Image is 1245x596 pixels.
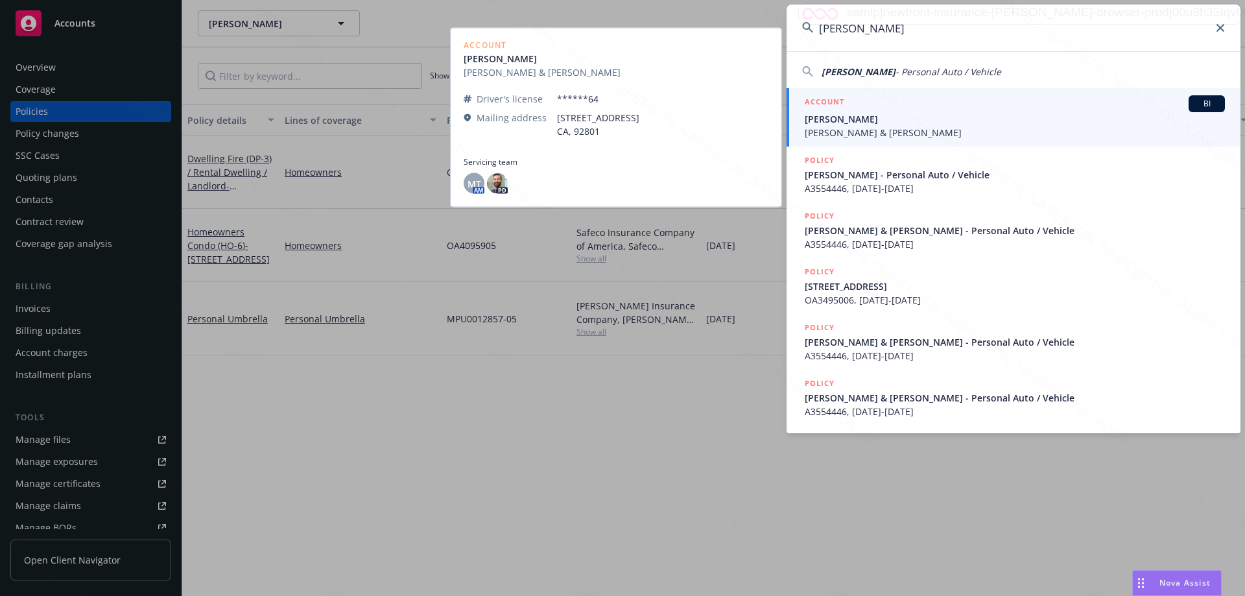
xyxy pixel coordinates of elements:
h5: POLICY [805,321,835,334]
h5: ACCOUNT [805,95,844,111]
span: [STREET_ADDRESS] [805,280,1225,293]
h5: POLICY [805,377,835,390]
span: [PERSON_NAME] [822,66,895,78]
span: Nova Assist [1159,577,1211,588]
button: Nova Assist [1132,570,1222,596]
h5: POLICY [805,265,835,278]
span: BI [1194,98,1220,110]
div: Drag to move [1133,571,1149,595]
span: [PERSON_NAME] [805,112,1225,126]
span: [PERSON_NAME] & [PERSON_NAME] - Personal Auto / Vehicle [805,335,1225,349]
input: Search... [787,5,1240,51]
a: ACCOUNTBI[PERSON_NAME][PERSON_NAME] & [PERSON_NAME] [787,88,1240,147]
span: [PERSON_NAME] & [PERSON_NAME] - Personal Auto / Vehicle [805,224,1225,237]
h5: POLICY [805,154,835,167]
span: A3554446, [DATE]-[DATE] [805,237,1225,251]
span: [PERSON_NAME] & [PERSON_NAME] - Personal Auto / Vehicle [805,391,1225,405]
span: [PERSON_NAME] - Personal Auto / Vehicle [805,168,1225,182]
span: A3554446, [DATE]-[DATE] [805,405,1225,418]
a: POLICY[PERSON_NAME] & [PERSON_NAME] - Personal Auto / VehicleA3554446, [DATE]-[DATE] [787,314,1240,370]
a: POLICY[PERSON_NAME] & [PERSON_NAME] - Personal Auto / VehicleA3554446, [DATE]-[DATE] [787,370,1240,425]
h5: POLICY [805,209,835,222]
span: [PERSON_NAME] & [PERSON_NAME] [805,126,1225,139]
a: POLICY[STREET_ADDRESS]OA3495006, [DATE]-[DATE] [787,258,1240,314]
a: POLICY[PERSON_NAME] - Personal Auto / VehicleA3554446, [DATE]-[DATE] [787,147,1240,202]
span: A3554446, [DATE]-[DATE] [805,349,1225,363]
span: - Personal Auto / Vehicle [895,66,1001,78]
span: OA3495006, [DATE]-[DATE] [805,293,1225,307]
span: A3554446, [DATE]-[DATE] [805,182,1225,195]
a: POLICY[PERSON_NAME] & [PERSON_NAME] - Personal Auto / VehicleA3554446, [DATE]-[DATE] [787,202,1240,258]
